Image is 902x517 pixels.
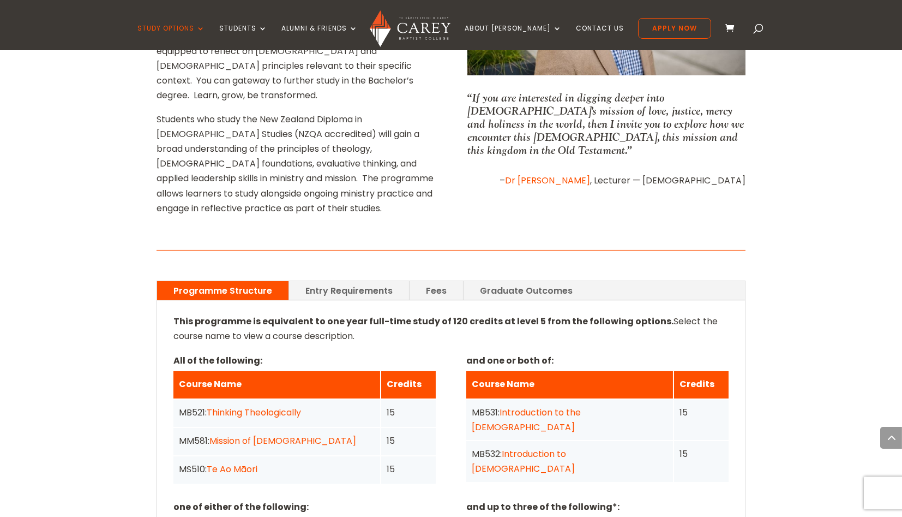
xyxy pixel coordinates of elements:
[387,462,430,477] div: 15
[679,377,723,391] div: Credits
[679,447,723,461] div: 15
[472,405,668,435] div: MB531:
[209,435,356,447] a: Mission of [DEMOGRAPHIC_DATA]
[179,405,375,420] div: MB521:
[472,406,581,433] a: Introduction to the [DEMOGRAPHIC_DATA]
[387,377,430,391] div: Credits
[289,281,409,300] a: Entry Requirements
[137,25,205,50] a: Study Options
[505,174,590,187] a: Dr [PERSON_NAME]
[207,406,301,419] a: Thinking Theologically
[179,462,375,477] div: MS510:
[466,353,729,368] p: and one or both of:
[207,463,257,476] a: Te Ao Māori
[576,25,624,50] a: Contact Us
[179,377,375,391] div: Course Name
[387,433,430,448] div: 15
[173,353,436,368] p: All of the following:
[472,377,668,391] div: Course Name
[157,112,435,216] p: Students who study the New Zealand Diploma in [DEMOGRAPHIC_DATA] Studies (NZQA accredited) will g...
[472,447,668,476] div: MB532:
[472,448,575,475] a: Introduction to [DEMOGRAPHIC_DATA]
[638,18,711,39] a: Apply Now
[465,25,562,50] a: About [PERSON_NAME]
[219,25,267,50] a: Students
[173,314,729,352] p: Select the course name to view a course description.
[464,281,589,300] a: Graduate Outcomes
[467,173,745,188] p: – , Lecturer — [DEMOGRAPHIC_DATA]
[679,405,723,420] div: 15
[467,91,745,157] p: “If you are interested in digging deeper into [DEMOGRAPHIC_DATA]’s mission of love, justice, merc...
[179,433,375,448] div: MM581:
[370,10,450,47] img: Carey Baptist College
[410,281,463,300] a: Fees
[466,500,729,514] p: and up to three of the following*:
[157,281,288,300] a: Programme Structure
[173,500,436,514] p: one of either of the following:
[387,405,430,420] div: 15
[281,25,358,50] a: Alumni & Friends
[173,315,674,328] strong: This programme is equivalent to one year full-time study of 120 credits at level 5 from the follo...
